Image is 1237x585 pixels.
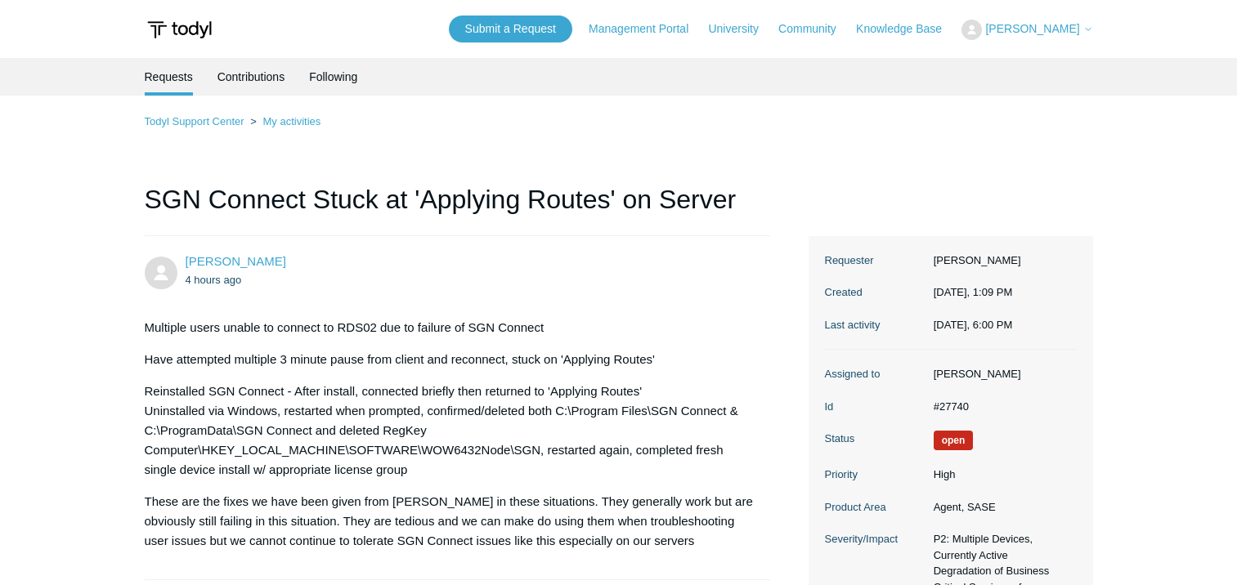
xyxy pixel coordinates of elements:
time: 08/28/2025, 13:09 [186,274,242,286]
span: We are working on a response for you [934,431,974,450]
p: Have attempted multiple 3 minute pause from client and reconnect, stuck on 'Applying Routes' [145,350,755,369]
a: Following [309,58,357,96]
dd: [PERSON_NAME] [926,252,1077,269]
dt: Severity/Impact [825,531,926,547]
span: Jordan Ross [186,254,286,268]
dt: Status [825,431,926,447]
dd: #27740 [926,399,1077,415]
dt: Assigned to [825,366,926,382]
p: These are the fixes we have been given from [PERSON_NAME] in these situations. They generally wor... [145,492,755,551]
a: Knowledge Base [856,20,958,38]
a: Community [778,20,853,38]
button: [PERSON_NAME] [961,20,1092,40]
a: My activities [262,115,320,127]
h1: SGN Connect Stuck at 'Applying Routes' on Server [145,180,771,236]
dt: Requester [825,252,926,269]
time: 08/28/2025, 13:09 [934,286,1013,298]
dt: Last activity [825,317,926,333]
p: Multiple users unable to connect to RDS02 due to failure of SGN Connect [145,318,755,337]
img: Todyl Support Center Help Center home page [145,15,214,45]
span: [PERSON_NAME] [985,22,1079,35]
li: Requests [145,58,193,96]
dt: Created [825,284,926,301]
dd: Agent, SASE [926,499,1077,516]
a: Todyl Support Center [145,115,244,127]
p: Reinstalled SGN Connect - After install, connected briefly then returned to 'Applying Routes' Uni... [145,382,755,480]
dt: Priority [825,467,926,483]
dd: [PERSON_NAME] [926,366,1077,382]
dt: Id [825,399,926,415]
a: Management Portal [589,20,705,38]
a: University [708,20,774,38]
time: 08/28/2025, 18:00 [934,319,1013,331]
li: Todyl Support Center [145,115,248,127]
a: Contributions [217,58,285,96]
dd: High [926,467,1077,483]
li: My activities [247,115,320,127]
dt: Product Area [825,499,926,516]
a: Submit a Request [449,16,572,42]
a: [PERSON_NAME] [186,254,286,268]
